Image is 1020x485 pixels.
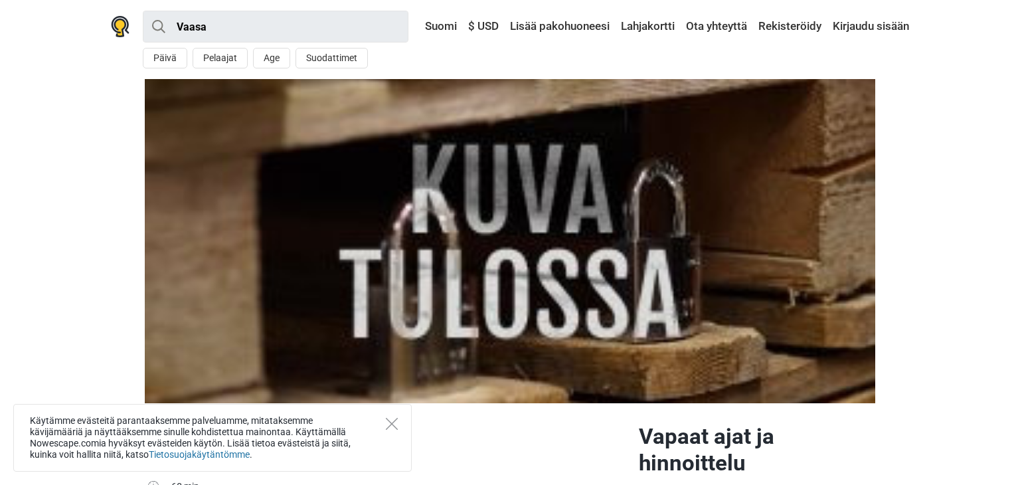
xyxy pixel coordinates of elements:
button: Suodattimet [296,48,368,68]
a: Suomi [412,15,460,39]
a: Rekisteröidy [755,15,825,39]
h2: Vapaat ajat ja hinnoittelu [639,423,875,476]
a: $ USD [465,15,502,39]
button: Age [253,48,290,68]
div: Käytämme evästeitä parantaaksemme palveluamme, mitataksemme kävijämääriä ja näyttääksemme sinulle... [13,404,412,472]
button: Close [386,418,398,430]
img: Suomi [416,22,425,31]
button: Pelaajat [193,48,248,68]
img: Poteron takahuone photo 1 [145,79,875,403]
a: Lahjakortti [618,15,678,39]
input: kokeile “London” [143,11,408,43]
a: Lisää pakohuoneesi [507,15,613,39]
a: Kirjaudu sisään [829,15,909,39]
img: Nowescape logo [111,16,129,37]
a: Tietosuojakäytäntömme [149,449,250,460]
a: Ota yhteyttä [683,15,750,39]
button: Päivä [143,48,187,68]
